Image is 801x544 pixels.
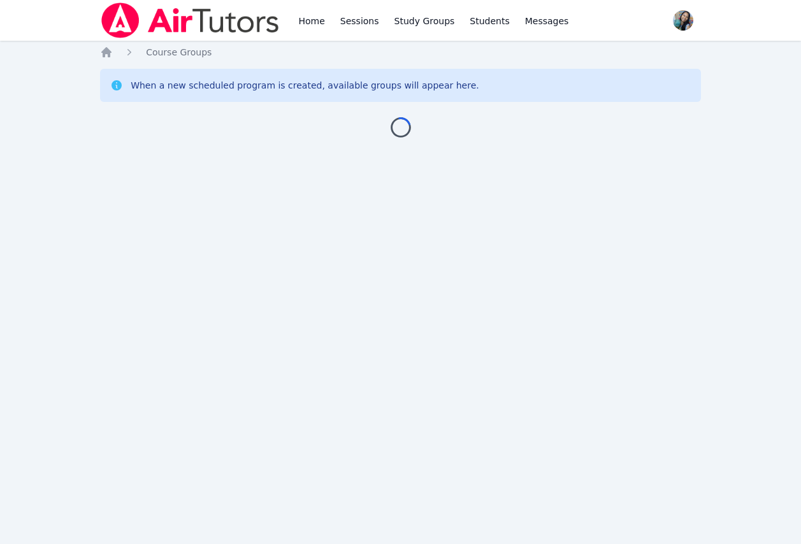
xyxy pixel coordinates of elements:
span: Course Groups [146,47,212,57]
img: Air Tutors [100,3,280,38]
nav: Breadcrumb [100,46,701,59]
a: Course Groups [146,46,212,59]
span: Messages [525,15,569,27]
div: When a new scheduled program is created, available groups will appear here. [131,79,479,92]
